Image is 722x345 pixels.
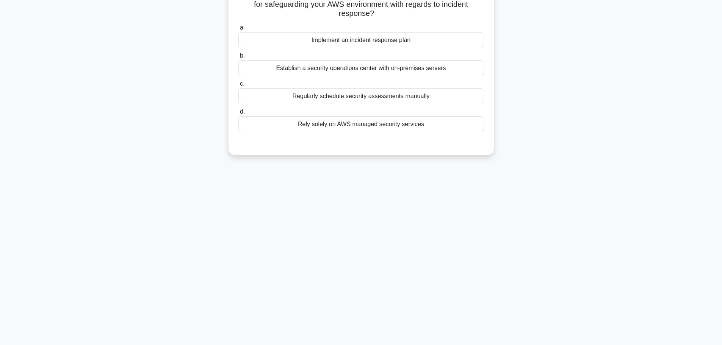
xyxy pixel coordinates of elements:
[240,108,245,115] span: d.
[238,88,484,104] div: Regularly schedule security assessments manually
[240,24,245,31] span: a.
[238,116,484,132] div: Rely solely on AWS managed security services
[240,80,244,87] span: c.
[238,32,484,48] div: Implement an incident response plan
[240,52,245,59] span: b.
[238,60,484,76] div: Establish a security operations center with on-premises servers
